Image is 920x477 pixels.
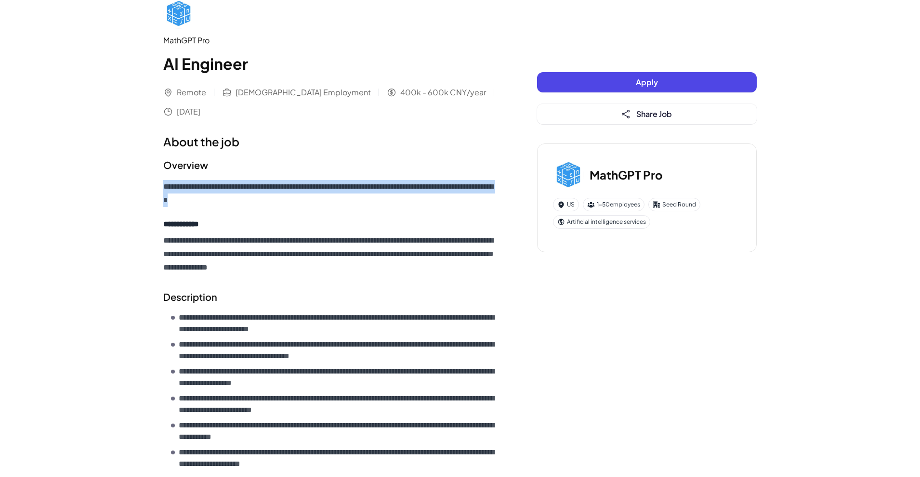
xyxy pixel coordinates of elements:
[177,87,206,98] span: Remote
[163,52,499,75] h1: AI Engineer
[163,290,499,304] h2: Description
[537,104,757,124] button: Share Job
[400,87,486,98] span: 400k - 600k CNY/year
[537,72,757,92] button: Apply
[636,109,672,119] span: Share Job
[177,106,200,117] span: [DATE]
[648,198,700,211] div: Seed Round
[636,77,658,87] span: Apply
[553,159,584,190] img: Ma
[553,215,650,229] div: Artificial intelligence services
[583,198,644,211] div: 1-50 employees
[163,158,499,172] h2: Overview
[163,35,499,46] div: MathGPT Pro
[163,133,499,150] h1: About the job
[590,166,663,183] h3: MathGPT Pro
[553,198,579,211] div: US
[236,87,371,98] span: [DEMOGRAPHIC_DATA] Employment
